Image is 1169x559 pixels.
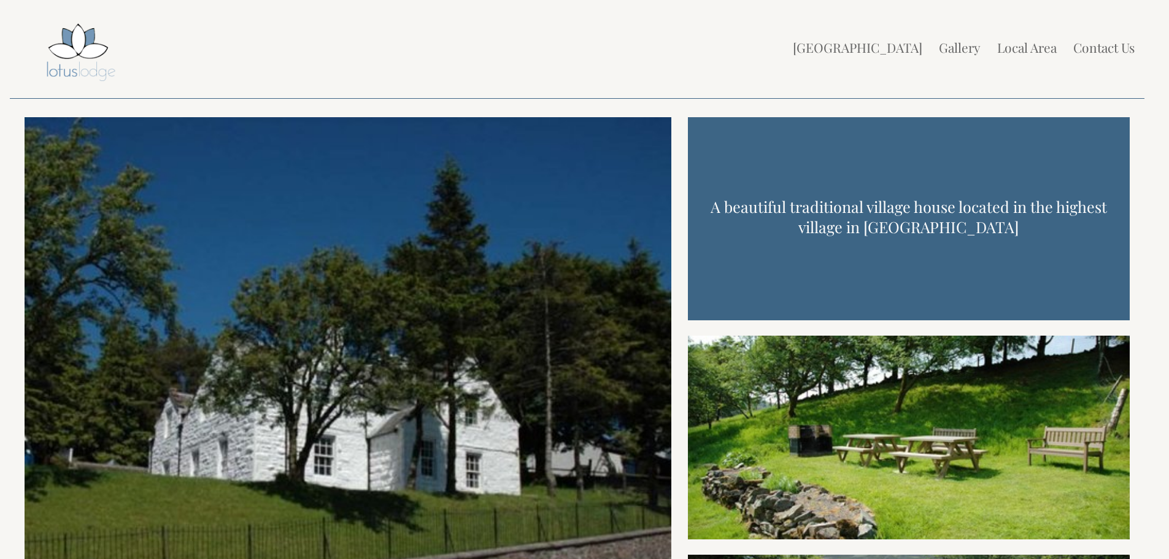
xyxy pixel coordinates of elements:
img: Lotus Lodge [17,20,140,87]
h1: A beautiful traditional village house located in the highest village in [GEOGRAPHIC_DATA] [692,196,1125,237]
img: DSC_9917.original.full.jpg [688,336,1130,553]
a: [GEOGRAPHIC_DATA] [793,39,922,56]
a: Contact Us [1073,39,1135,56]
a: Local Area [997,39,1057,56]
a: Gallery [939,39,981,56]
